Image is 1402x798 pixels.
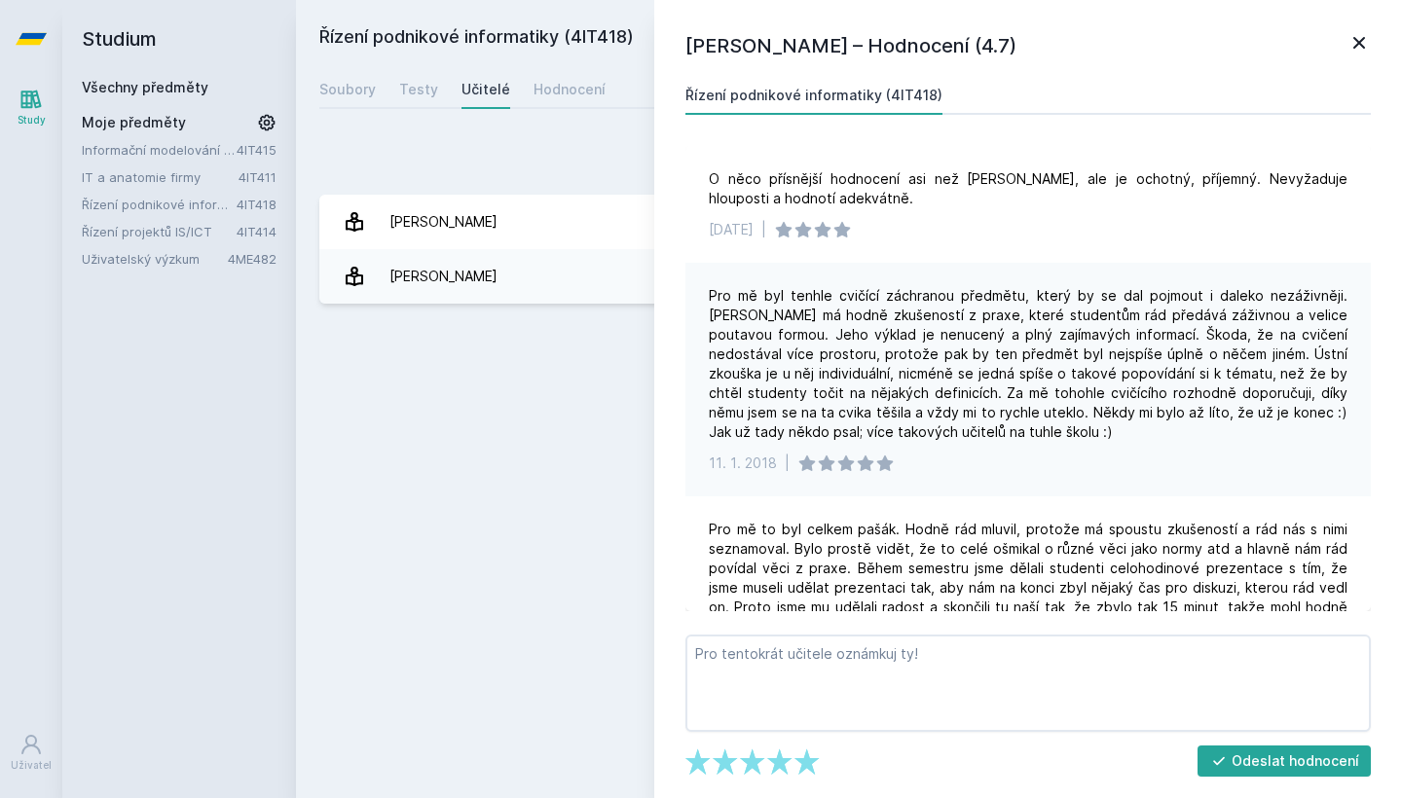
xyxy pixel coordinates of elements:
div: [DATE] [709,220,754,239]
div: [PERSON_NAME] [389,202,498,241]
a: Study [4,78,58,137]
a: Řízení projektů IS/ICT [82,222,237,241]
a: Uživatel [4,723,58,782]
a: Učitelé [461,70,510,109]
a: [PERSON_NAME] 3 hodnocení 4.7 [319,249,1379,304]
a: Řízení podnikové informatiky [82,195,237,214]
h2: Řízení podnikové informatiky (4IT418) [319,23,1155,54]
a: Testy [399,70,438,109]
a: IT a anatomie firmy [82,167,239,187]
a: Uživatelský výzkum [82,249,228,269]
a: Informační modelování organizací [82,140,237,160]
div: Study [18,113,46,127]
div: Učitelé [461,80,510,99]
a: 4ME482 [228,251,277,267]
div: O něco přísnější hodnocení asi než [PERSON_NAME], ale je ochotný, příjemný. Nevyžaduje hlouposti ... [709,169,1347,208]
a: 4IT418 [237,197,277,212]
a: Soubory [319,70,376,109]
a: [PERSON_NAME] 3 hodnocení 5.0 [319,195,1379,249]
div: Testy [399,80,438,99]
div: Uživatel [11,758,52,773]
div: Pro mě byl tenhle cvičící záchranou předmětu, který by se dal pojmout i daleko nezáživněji. [PERS... [709,286,1347,442]
a: 4IT415 [237,142,277,158]
div: [PERSON_NAME] [389,257,498,296]
a: Všechny předměty [82,79,208,95]
span: Moje předměty [82,113,186,132]
a: Hodnocení [534,70,606,109]
a: 4IT414 [237,224,277,239]
div: Soubory [319,80,376,99]
div: Hodnocení [534,80,606,99]
div: | [761,220,766,239]
a: 4IT411 [239,169,277,185]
